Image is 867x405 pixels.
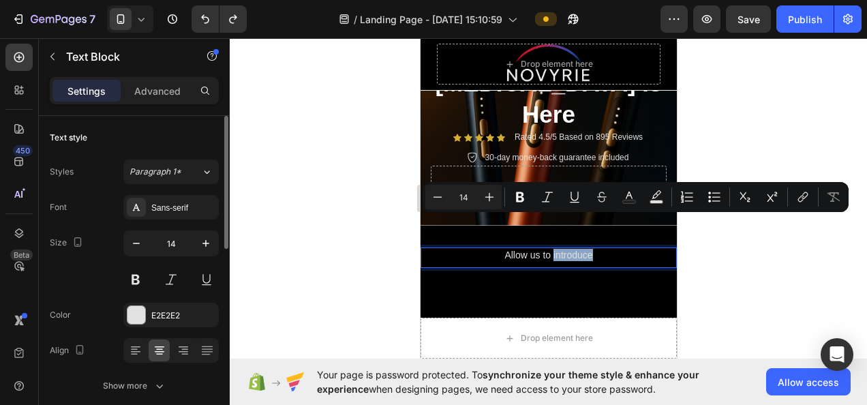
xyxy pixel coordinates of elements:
div: Show more [103,379,166,393]
div: 450 [13,145,33,156]
span: Allow access [778,375,839,389]
div: Color [50,309,71,321]
p: Settings [67,84,106,98]
button: 7 [5,5,102,33]
div: Publish [788,12,822,27]
p: Advanced [134,84,181,98]
span: Paragraph 1* [130,166,181,178]
span: Your page is password protected. To when designing pages, we need access to your store password. [317,367,752,396]
p: 7 [89,11,95,27]
span: synchronize your theme style & enhance your experience [317,369,699,395]
p: Text Block [66,48,182,65]
div: Open Intercom Messenger [821,338,853,371]
div: Align [50,342,88,360]
div: Size [50,234,86,252]
div: Text style [50,132,87,144]
button: Publish [776,5,834,33]
span: Landing Page - [DATE] 15:10:59 [360,12,502,27]
button: Paragraph 1* [123,160,219,184]
button: Save [726,5,771,33]
button: Show more [50,374,219,398]
div: E2E2E2 [151,310,215,322]
div: Undo/Redo [192,5,247,33]
div: Sans-serif [151,202,215,214]
iframe: Design area [421,38,677,359]
div: Editor contextual toolbar [423,182,849,212]
span: Save [737,14,760,25]
span: / [354,12,357,27]
div: Styles [50,166,74,178]
button: Allow access [766,368,851,395]
div: Beta [10,250,33,260]
div: Font [50,201,67,213]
